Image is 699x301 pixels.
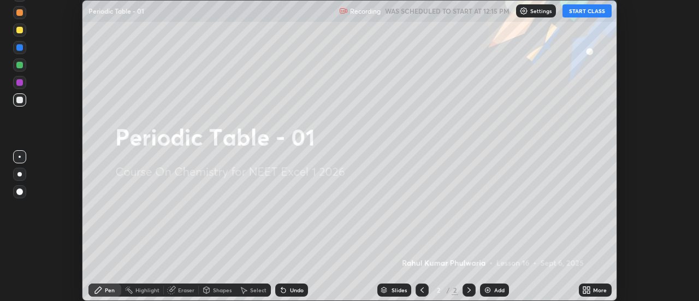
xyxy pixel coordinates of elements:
div: 2 [452,285,458,295]
p: Periodic Table - 01 [88,7,144,15]
div: 2 [433,287,444,293]
div: Slides [392,287,407,293]
div: Add [494,287,505,293]
img: recording.375f2c34.svg [339,7,348,15]
p: Settings [530,8,552,14]
div: Eraser [178,287,194,293]
div: / [446,287,449,293]
div: Highlight [135,287,159,293]
img: add-slide-button [483,286,492,294]
div: More [593,287,607,293]
div: Undo [290,287,304,293]
img: class-settings-icons [519,7,528,15]
p: Recording [350,7,381,15]
div: Select [250,287,266,293]
div: Pen [105,287,115,293]
h5: WAS SCHEDULED TO START AT 12:15 PM [385,6,510,16]
button: START CLASS [562,4,612,17]
div: Shapes [213,287,232,293]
